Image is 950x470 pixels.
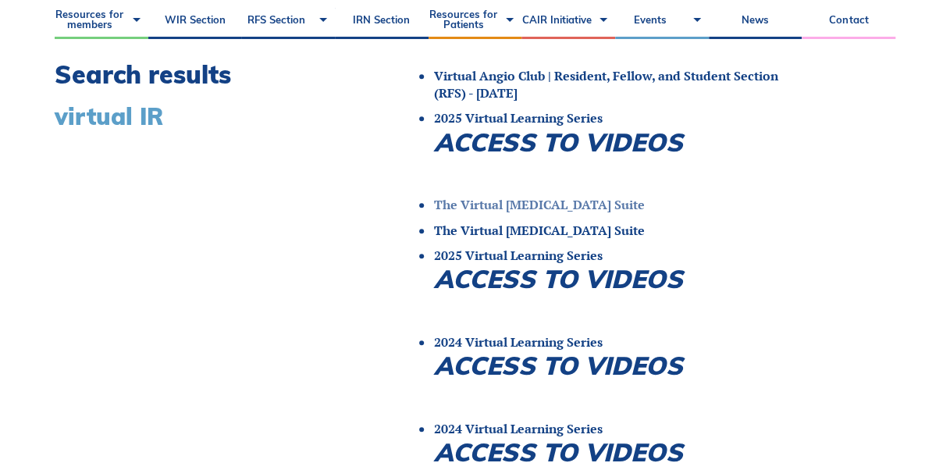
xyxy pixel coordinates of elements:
h2: Search results [55,59,332,89]
i: Access to Videos [433,350,682,381]
i: Access to Videos [433,126,682,158]
a: Virtual Angio Club | Resident, Fellow, and Student Section (RFS) - [DATE] [433,67,777,101]
a: 2025 Virtual Learning SeriesAccess to Videos [433,109,778,188]
i: Access to Videos [433,436,682,468]
a: The Virtual [MEDICAL_DATA] Suite [433,196,644,213]
span: virtual IR [55,101,163,131]
a: The Virtual [MEDICAL_DATA] Suite [433,222,644,239]
a: 2024 Virtual Learning SeriesAccess to Videos [433,333,778,412]
a: 2025 Virtual Learning SeriesAccess to Videos [433,247,778,326]
i: Access to Videos [433,263,682,294]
